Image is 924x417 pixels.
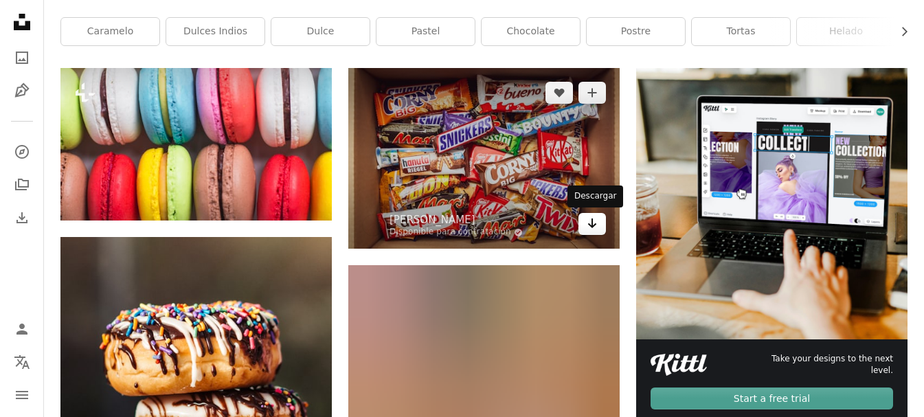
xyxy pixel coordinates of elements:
[61,18,159,45] a: caramelo
[348,152,620,164] a: Paquete de plástico naranja y rojo
[60,401,332,413] a: tres rosquillas recubiertas de chocolate con chispas
[797,18,895,45] a: helado
[636,68,908,339] img: file-1719664959749-d56c4ff96871image
[166,18,264,45] a: Dulces indios
[651,387,893,409] div: Start a free trial
[271,18,370,45] a: dulce
[692,18,790,45] a: tortas
[567,185,623,207] div: Descargar
[8,44,36,71] a: Fotos
[482,18,580,45] a: chocolate
[8,381,36,409] button: Menú
[578,82,606,104] button: Añade a la colección
[60,138,332,150] a: Un montón de coloridos macarrones alineados en fila
[750,353,893,376] span: Take your designs to the next level.
[8,77,36,104] a: Ilustraciones
[8,315,36,343] a: Iniciar sesión / Registrarse
[348,349,620,361] a: Frutas de colores variados en exhibición
[348,68,620,249] img: Paquete de plástico naranja y rojo
[8,138,36,166] a: Explorar
[390,227,523,238] a: Disponible para contratación
[8,204,36,232] a: Historial de descargas
[60,68,332,221] img: Un montón de coloridos macarrones alineados en fila
[8,348,36,376] button: Idioma
[578,213,606,235] a: Descargar
[390,213,523,227] a: [PERSON_NAME]
[8,171,36,199] a: Colecciones
[362,214,384,236] img: Ve al perfil de Denny Müller
[8,8,36,38] a: Inicio — Unsplash
[651,354,707,376] img: file-1711049718225-ad48364186d3image
[892,18,908,45] button: desplazar lista a la derecha
[587,18,685,45] a: postre
[376,18,475,45] a: pastel
[545,82,573,104] button: Me gusta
